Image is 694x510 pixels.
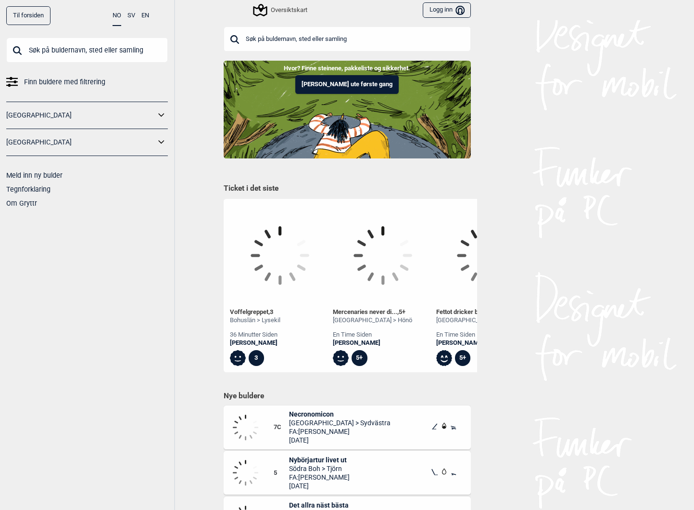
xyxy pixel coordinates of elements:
[254,4,307,16] div: Oversiktskart
[127,6,135,25] button: SV
[333,331,412,339] div: en time siden
[289,456,350,464] span: Nybörjartur livet ut
[289,482,350,490] span: [DATE]
[289,501,350,510] span: Det allra näst bästa
[455,350,471,366] div: 5+
[436,308,516,316] div: Fettot dricker bira ... , Ψ
[230,316,280,325] div: Bohuslän > Lysekil
[399,308,405,315] span: 5+
[289,464,350,473] span: Södra Boh > Tjörn
[436,316,516,325] div: [GEOGRAPHIC_DATA] > Hönö
[352,350,367,366] div: 5+
[113,6,121,26] button: NO
[6,171,63,179] a: Meld inn ny bulder
[289,473,350,482] span: FA: [PERSON_NAME]
[6,185,50,193] a: Tegnforklaring
[249,350,265,366] div: 3
[224,391,471,401] h1: Nye buldere
[7,64,687,73] p: Hvor? Finne steinene, pakkeliste og sikkerhet.
[230,308,280,316] div: Voffelgreppet ,
[224,26,471,52] input: Søk på buldernavn, sted eller samling
[6,75,168,89] a: Finn buldere med filtrering
[436,339,516,347] a: [PERSON_NAME]
[270,308,273,315] span: 3
[224,451,471,495] div: 5Nybörjartur livet utSödra Boh > TjörnFA:[PERSON_NAME][DATE]
[224,405,471,449] div: 7CNecronomicon[GEOGRAPHIC_DATA] > SydvästraFA:[PERSON_NAME][DATE]
[6,108,155,122] a: [GEOGRAPHIC_DATA]
[289,418,391,427] span: [GEOGRAPHIC_DATA] > Sydvästra
[289,410,391,418] span: Necronomicon
[333,339,412,347] a: [PERSON_NAME]
[289,436,391,445] span: [DATE]
[289,427,391,436] span: FA: [PERSON_NAME]
[6,6,50,25] a: Til forsiden
[6,38,168,63] input: Søk på buldernavn, sted eller samling
[224,183,471,194] h1: Ticket i det siste
[274,469,290,477] span: 5
[295,75,399,94] button: [PERSON_NAME] ute første gang
[24,75,105,89] span: Finn buldere med filtrering
[333,308,412,316] div: Mercenaries never di... ,
[141,6,149,25] button: EN
[6,135,155,149] a: [GEOGRAPHIC_DATA]
[230,331,280,339] div: 36 minutter siden
[274,423,290,432] span: 7C
[333,316,412,325] div: [GEOGRAPHIC_DATA] > Hönö
[436,331,516,339] div: en time siden
[423,2,470,18] button: Logg inn
[224,61,471,158] img: Indoor to outdoor
[230,339,280,347] a: [PERSON_NAME]
[6,199,37,207] a: Om Gryttr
